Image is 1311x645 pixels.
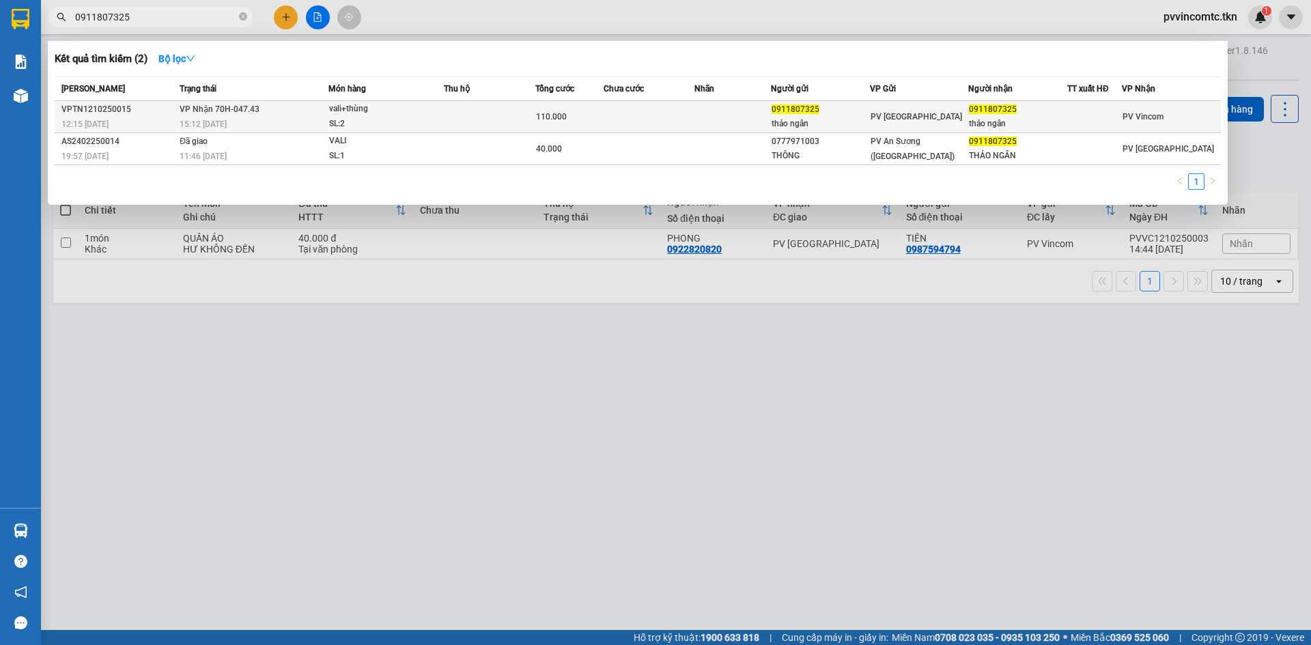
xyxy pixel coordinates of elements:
div: thảo ngân [772,117,869,131]
span: close-circle [239,12,247,20]
input: Tìm tên, số ĐT hoặc mã đơn [75,10,236,25]
li: 1 [1188,173,1204,190]
span: right [1209,177,1217,185]
span: VP Gửi [870,84,896,94]
span: question-circle [14,555,27,568]
button: right [1204,173,1221,190]
span: VP Nhận [1122,84,1155,94]
span: 0911807325 [772,104,819,114]
img: logo.jpg [7,7,82,82]
span: left [1176,177,1184,185]
div: 0777971003 [772,134,869,149]
span: Người gửi [771,84,808,94]
span: Đã giao [180,137,208,146]
span: Chưa cước [604,84,644,94]
li: Previous Page [1172,173,1188,190]
span: 12:15 [DATE] [61,119,109,129]
button: left [1172,173,1188,190]
span: TT xuất HĐ [1067,84,1109,94]
span: Thu hộ [444,84,470,94]
span: PV [GEOGRAPHIC_DATA] [1123,144,1214,154]
div: vali+thùng [329,102,432,117]
span: search [57,12,66,22]
div: AS2402250014 [61,134,175,149]
span: VP Nhận 70H-047.43 [180,104,259,114]
span: close-circle [239,11,247,24]
span: 40.000 [536,144,562,154]
span: PV [GEOGRAPHIC_DATA] [871,112,962,121]
div: SL: 2 [329,117,432,132]
span: Trạng thái [180,84,216,94]
strong: Bộ lọc [158,53,195,64]
div: SL: 1 [329,149,432,164]
li: Thảo [PERSON_NAME] [7,82,150,101]
span: down [186,54,195,63]
div: VALI [329,134,432,149]
span: 15:12 [DATE] [180,119,227,129]
button: Bộ lọcdown [147,48,206,70]
span: PV An Sương ([GEOGRAPHIC_DATA]) [871,137,955,161]
span: notification [14,586,27,599]
span: 11:46 [DATE] [180,152,227,161]
span: 19:57 [DATE] [61,152,109,161]
span: 0911807325 [969,104,1017,114]
div: THẢO NGÂN [969,149,1067,163]
li: In ngày: 14:44 12/10 [7,101,150,120]
span: message [14,616,27,629]
img: solution-icon [14,55,28,69]
img: logo-vxr [12,9,29,29]
div: thảo ngân [969,117,1067,131]
h3: Kết quả tìm kiếm ( 2 ) [55,52,147,66]
span: 0911807325 [969,137,1017,146]
span: PV Vincom [1123,112,1164,121]
span: 110.000 [536,112,567,121]
span: Nhãn [694,84,714,94]
span: Tổng cước [535,84,574,94]
a: 1 [1189,174,1204,189]
li: Next Page [1204,173,1221,190]
div: THÔNG [772,149,869,163]
span: [PERSON_NAME] [61,84,125,94]
span: Món hàng [328,84,366,94]
div: VPTN1210250015 [61,102,175,117]
img: warehouse-icon [14,524,28,538]
img: warehouse-icon [14,89,28,103]
span: Người nhận [968,84,1013,94]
